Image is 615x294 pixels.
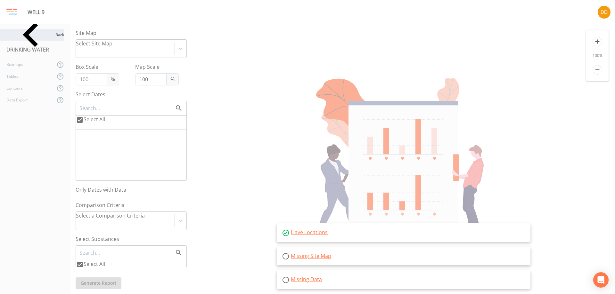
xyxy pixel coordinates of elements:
[84,260,105,267] span: Select All
[593,37,602,46] i: add
[593,65,602,75] i: remove
[291,276,322,283] a: Missing Data
[76,201,187,209] label: Comparison Criteria
[6,8,17,15] img: logo
[76,40,112,47] div: Select Site Map
[107,73,119,85] span: %
[291,229,328,236] a: Have Locations
[76,29,187,37] label: Site Map
[291,252,331,259] a: Missing Site Map
[79,104,175,112] input: Search...
[586,53,609,59] div: 100 %
[79,249,175,257] input: Search...
[76,235,187,243] label: Select Substances
[598,6,611,19] img: 7d98d358f95ebe5908e4de0cdde0c501
[300,78,507,240] img: undraw_report_building_chart-e1PV7-8T.svg
[166,73,179,85] span: %
[84,116,105,123] span: Select All
[76,212,145,219] div: Select a Comparison Criteria
[28,8,45,16] div: WELL 9
[76,63,119,71] label: Box Scale
[135,63,179,71] label: Map Scale
[593,272,609,288] div: Open Intercom Messenger
[76,91,187,98] label: Select Dates
[76,186,187,194] label: Only Dates with Data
